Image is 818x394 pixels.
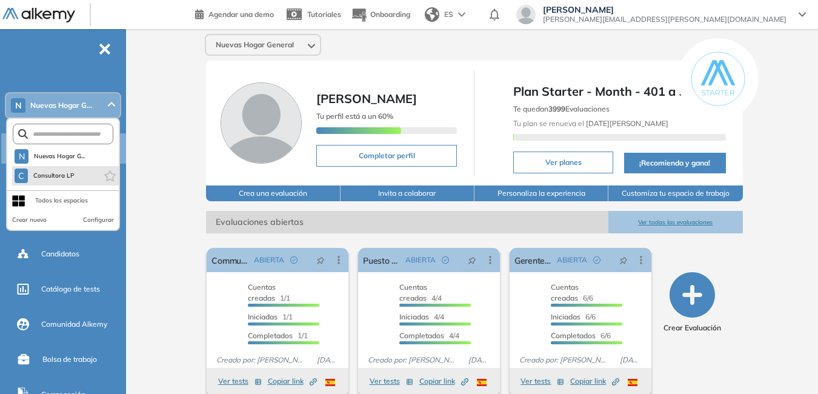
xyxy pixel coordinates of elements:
[548,104,565,113] b: 3999
[425,7,439,22] img: world
[513,152,613,173] button: Ver planes
[399,331,444,340] span: Completados
[442,256,449,264] span: check-circle
[19,152,25,161] span: N
[248,312,278,321] span: Iniciadas
[316,145,457,167] button: Completar perfil
[221,82,302,164] img: Foto de perfil
[444,9,453,20] span: ES
[316,255,325,265] span: pushpin
[33,152,85,161] span: Nuevas Hogar G...
[18,171,24,181] span: C
[41,284,100,295] span: Catálogo de tests
[474,185,608,201] button: Personaliza la experiencia
[316,91,417,106] span: [PERSON_NAME]
[211,248,249,272] a: Community manager
[543,15,786,24] span: [PERSON_NAME][EMAIL_ADDRESS][PERSON_NAME][DOMAIN_NAME]
[570,374,619,389] button: Copiar link
[268,376,317,387] span: Copiar link
[551,282,593,302] span: 6/6
[593,256,600,264] span: check-circle
[312,355,344,366] span: [DATE]
[83,215,114,225] button: Configurar
[513,104,610,113] span: Te quedan Evaluaciones
[557,255,587,265] span: ABIERTA
[399,331,459,340] span: 4/4
[12,215,47,225] button: Crear nuevo
[370,10,410,19] span: Onboarding
[663,272,721,333] button: Crear Evaluación
[543,5,786,15] span: [PERSON_NAME]
[399,282,442,302] span: 4/4
[351,2,410,28] button: Onboarding
[551,282,579,302] span: Cuentas creadas
[477,379,487,386] img: ESP
[514,355,615,366] span: Creado por: [PERSON_NAME]
[615,355,647,366] span: [DATE]
[663,322,721,333] span: Crear Evaluación
[459,250,485,270] button: pushpin
[30,101,92,110] span: Nuevas Hogar G...
[419,374,468,389] button: Copiar link
[513,119,668,128] span: Tu plan se renueva el
[248,282,276,302] span: Cuentas creadas
[15,101,22,110] span: N
[248,331,308,340] span: 1/1
[218,374,262,389] button: Ver tests
[206,211,608,233] span: Evaluaciones abiertas
[514,248,552,272] a: Gerente de sucursal
[570,376,619,387] span: Copiar link
[35,196,88,205] div: Todos los espacios
[211,355,312,366] span: Creado por: [PERSON_NAME]
[248,331,293,340] span: Completados
[254,255,284,265] span: ABIERTA
[41,319,107,330] span: Comunidad Alkemy
[551,312,580,321] span: Iniciadas
[41,249,79,259] span: Candidatos
[42,354,97,365] span: Bolsa de trabajo
[458,12,465,17] img: arrow
[316,112,393,121] span: Tu perfil está a un 60%
[307,250,334,270] button: pushpin
[248,282,290,302] span: 1/1
[584,119,668,128] b: [DATE][PERSON_NAME]
[195,6,274,21] a: Agendar una demo
[307,10,341,19] span: Tutoriales
[399,312,429,321] span: Iniciadas
[610,250,637,270] button: pushpin
[370,374,413,389] button: Ver tests
[608,185,742,201] button: Customiza tu espacio de trabajo
[325,379,335,386] img: ESP
[290,256,298,264] span: check-circle
[405,255,436,265] span: ABIERTA
[513,82,725,101] span: Plan Starter - Month - 401 a 500
[33,171,75,181] span: Consultora LP
[468,255,476,265] span: pushpin
[419,376,468,387] span: Copiar link
[363,355,464,366] span: Creado por: [PERSON_NAME]
[341,185,474,201] button: Invita a colaborar
[399,312,444,321] span: 4/4
[268,374,317,389] button: Copiar link
[624,153,726,173] button: ¡Recomienda y gana!
[520,374,564,389] button: Ver tests
[551,312,596,321] span: 6/6
[248,312,293,321] span: 1/1
[363,248,401,272] a: Puesto polifuncional caja/ Ventas
[628,379,637,386] img: ESP
[551,331,611,340] span: 6/6
[216,40,294,50] span: Nuevas Hogar General
[399,282,427,302] span: Cuentas creadas
[464,355,495,366] span: [DATE]
[608,211,742,233] button: Ver todas las evaluaciones
[551,331,596,340] span: Completados
[208,10,274,19] span: Agendar una demo
[206,185,340,201] button: Crea una evaluación
[2,8,75,23] img: Logo
[619,255,628,265] span: pushpin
